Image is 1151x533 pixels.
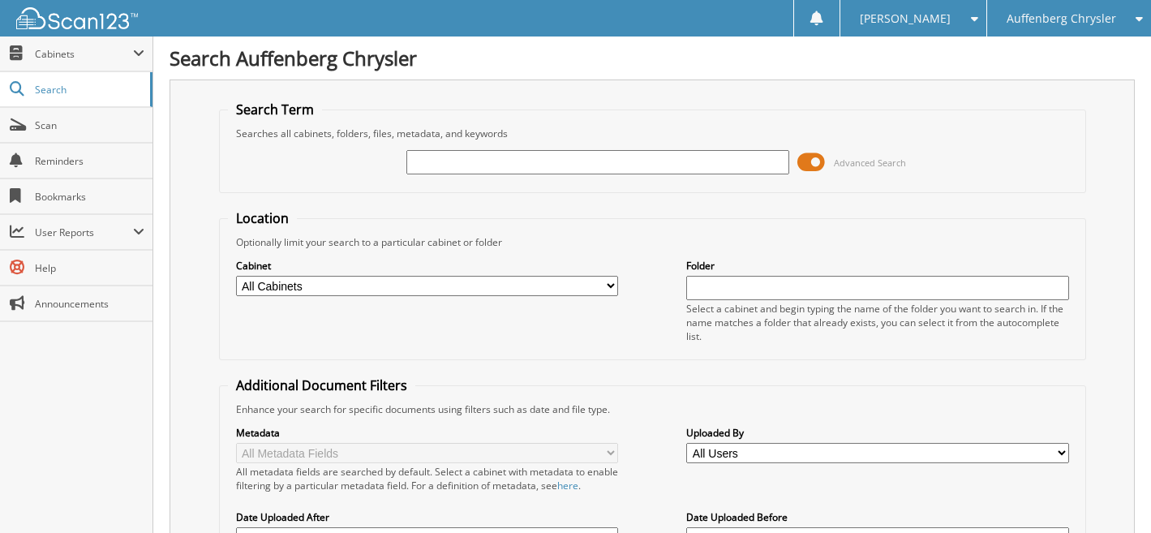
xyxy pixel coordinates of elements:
[236,510,618,524] label: Date Uploaded After
[236,465,618,492] div: All metadata fields are searched by default. Select a cabinet with metadata to enable filtering b...
[35,226,133,239] span: User Reports
[35,297,144,311] span: Announcements
[35,190,144,204] span: Bookmarks
[686,302,1068,343] div: Select a cabinet and begin typing the name of the folder you want to search in. If the name match...
[860,14,951,24] span: [PERSON_NAME]
[170,45,1135,71] h1: Search Auffenberg Chrysler
[1007,14,1116,24] span: Auffenberg Chrysler
[686,426,1068,440] label: Uploaded By
[228,209,297,227] legend: Location
[35,154,144,168] span: Reminders
[35,118,144,132] span: Scan
[16,7,138,29] img: scan123-logo-white.svg
[686,259,1068,273] label: Folder
[236,426,618,440] label: Metadata
[228,235,1077,249] div: Optionally limit your search to a particular cabinet or folder
[834,157,906,169] span: Advanced Search
[35,261,144,275] span: Help
[228,376,415,394] legend: Additional Document Filters
[228,101,322,118] legend: Search Term
[686,510,1068,524] label: Date Uploaded Before
[228,402,1077,416] div: Enhance your search for specific documents using filters such as date and file type.
[236,259,618,273] label: Cabinet
[557,479,578,492] a: here
[35,47,133,61] span: Cabinets
[35,83,142,97] span: Search
[228,127,1077,140] div: Searches all cabinets, folders, files, metadata, and keywords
